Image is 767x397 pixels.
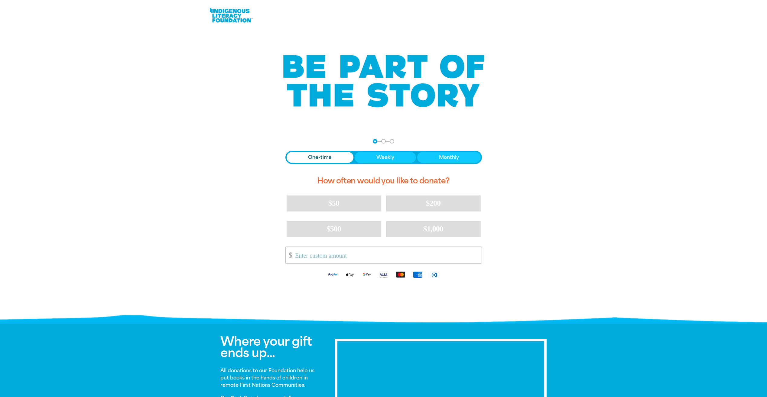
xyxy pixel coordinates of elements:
[386,195,481,211] button: $200
[286,248,292,262] span: $
[409,271,426,278] img: American Express logo
[373,139,377,144] button: Navigate to step 1 of 3 to enter your donation amount
[426,271,443,278] img: Diners Club logo
[287,195,381,211] button: $50
[381,139,386,144] button: Navigate to step 2 of 3 to enter your details
[355,152,416,163] button: Weekly
[220,334,312,360] span: Where your gift ends up...
[426,199,441,208] span: $200
[341,271,358,278] img: Apple Pay logo
[358,271,375,278] img: Google Pay logo
[285,171,482,191] h2: How often would you like to donate?
[417,152,481,163] button: Monthly
[439,154,459,161] span: Monthly
[285,266,482,283] div: Available payment methods
[287,221,381,237] button: $500
[287,152,354,163] button: One-time
[327,224,341,233] span: $500
[376,154,394,161] span: Weekly
[390,139,394,144] button: Navigate to step 3 of 3 to enter your payment details
[220,368,314,388] strong: All donations to our Foundation help us put books in the hands of children in remote First Nation...
[285,151,482,164] div: Donation frequency
[423,224,444,233] span: $1,000
[291,247,481,263] input: Enter custom amount
[308,154,332,161] span: One-time
[386,221,481,237] button: $1,000
[324,271,341,278] img: Paypal logo
[278,43,489,120] img: Be part of the story
[375,271,392,278] img: Visa logo
[328,199,339,208] span: $50
[392,271,409,278] img: Mastercard logo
